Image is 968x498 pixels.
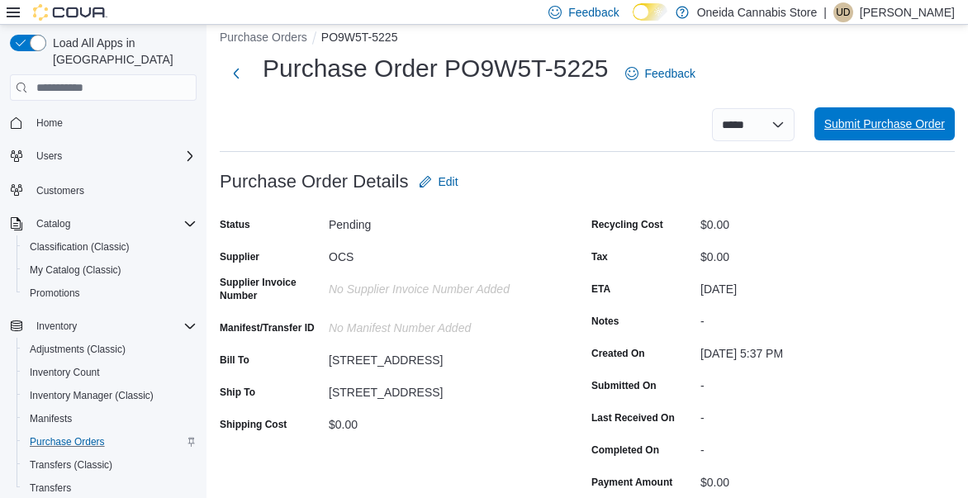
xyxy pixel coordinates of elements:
[17,235,203,258] button: Classification (Classic)
[17,430,203,453] button: Purchase Orders
[23,260,128,280] a: My Catalog (Classic)
[30,181,91,201] a: Customers
[17,407,203,430] button: Manifests
[700,437,922,457] div: -
[23,237,136,257] a: Classification (Classic)
[591,315,619,328] label: Notes
[836,2,850,22] span: UD
[30,412,72,425] span: Manifests
[30,458,112,472] span: Transfers (Classic)
[36,116,63,130] span: Home
[329,211,550,231] div: Pending
[220,31,307,44] button: Purchase Orders
[321,31,398,44] button: PO9W5T-5225
[220,29,955,49] nav: An example of EuiBreadcrumbs
[697,2,818,22] p: Oneida Cannabis Store
[36,184,84,197] span: Customers
[30,214,77,234] button: Catalog
[30,316,197,336] span: Inventory
[23,339,132,359] a: Adjustments (Classic)
[591,282,610,296] label: ETA
[30,112,197,133] span: Home
[36,217,70,230] span: Catalog
[700,340,922,360] div: [DATE] 5:37 PM
[3,111,203,135] button: Home
[23,478,78,498] a: Transfers
[30,214,197,234] span: Catalog
[591,476,672,489] label: Payment Amount
[23,363,107,382] a: Inventory Count
[17,453,203,477] button: Transfers (Classic)
[23,260,197,280] span: My Catalog (Classic)
[591,250,608,263] label: Tax
[3,212,203,235] button: Catalog
[23,432,112,452] a: Purchase Orders
[329,411,550,431] div: $0.00
[30,389,154,402] span: Inventory Manager (Classic)
[3,178,203,202] button: Customers
[329,379,550,399] div: [STREET_ADDRESS]
[220,172,409,192] h3: Purchase Order Details
[23,409,78,429] a: Manifests
[220,418,287,431] label: Shipping Cost
[23,478,197,498] span: Transfers
[30,481,71,495] span: Transfers
[17,282,203,305] button: Promotions
[645,65,695,82] span: Feedback
[263,52,609,85] h1: Purchase Order PO9W5T-5225
[17,361,203,384] button: Inventory Count
[439,173,458,190] span: Edit
[568,4,619,21] span: Feedback
[814,107,955,140] button: Submit Purchase Order
[23,409,197,429] span: Manifests
[30,146,197,166] span: Users
[23,363,197,382] span: Inventory Count
[30,435,105,448] span: Purchase Orders
[33,4,107,21] img: Cova
[30,240,130,254] span: Classification (Classic)
[3,145,203,168] button: Users
[30,263,121,277] span: My Catalog (Classic)
[23,283,197,303] span: Promotions
[220,386,255,399] label: Ship To
[220,321,315,334] label: Manifest/Transfer ID
[30,287,80,300] span: Promotions
[30,366,100,379] span: Inventory Count
[619,57,702,90] a: Feedback
[30,343,126,356] span: Adjustments (Classic)
[23,283,87,303] a: Promotions
[591,443,659,457] label: Completed On
[591,379,657,392] label: Submitted On
[329,276,550,296] div: No Supplier Invoice Number added
[220,276,322,302] label: Supplier Invoice Number
[17,384,203,407] button: Inventory Manager (Classic)
[17,338,203,361] button: Adjustments (Classic)
[329,244,550,263] div: OCS
[36,320,77,333] span: Inventory
[23,386,197,406] span: Inventory Manager (Classic)
[700,276,922,296] div: [DATE]
[23,455,119,475] a: Transfers (Classic)
[329,347,550,367] div: [STREET_ADDRESS]
[700,244,922,263] div: $0.00
[329,315,550,334] div: No Manifest Number added
[3,315,203,338] button: Inventory
[700,211,922,231] div: $0.00
[633,3,667,21] input: Dark Mode
[30,316,83,336] button: Inventory
[591,347,645,360] label: Created On
[23,432,197,452] span: Purchase Orders
[220,57,253,90] button: Next
[46,35,197,68] span: Load All Apps in [GEOGRAPHIC_DATA]
[833,2,853,22] div: Ursula Doxtator
[220,218,250,231] label: Status
[591,411,675,424] label: Last Received On
[591,218,663,231] label: Recycling Cost
[36,149,62,163] span: Users
[30,179,197,200] span: Customers
[220,353,249,367] label: Bill To
[23,386,160,406] a: Inventory Manager (Classic)
[824,116,945,132] span: Submit Purchase Order
[23,339,197,359] span: Adjustments (Classic)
